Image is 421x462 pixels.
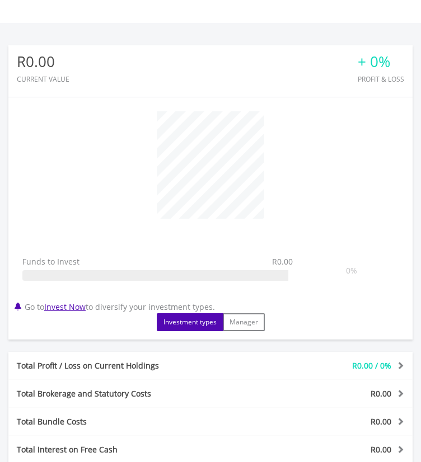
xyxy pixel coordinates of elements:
[17,76,69,83] div: CURRENT VALUE
[223,313,265,331] button: Manager
[358,76,404,83] div: Profit & Loss
[371,388,391,399] span: R0.00
[371,416,391,427] span: R0.00
[298,251,404,290] td: 0%
[157,313,223,331] button: Investment types
[371,444,391,455] span: R0.00
[8,388,244,399] div: Total Brokerage and Statutory Costs
[358,54,404,70] div: + 0%
[8,360,244,371] div: Total Profit / Loss on Current Holdings
[44,301,86,312] a: Invest Now
[8,444,244,455] div: Total Interest on Free Cash
[8,219,413,331] div: Go to to diversify your investment types.
[352,360,391,371] span: R0.00 / 0%
[17,54,69,70] div: R0.00
[272,256,293,267] span: R0.00
[22,256,79,267] span: Funds to Invest
[8,416,244,427] div: Total Bundle Costs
